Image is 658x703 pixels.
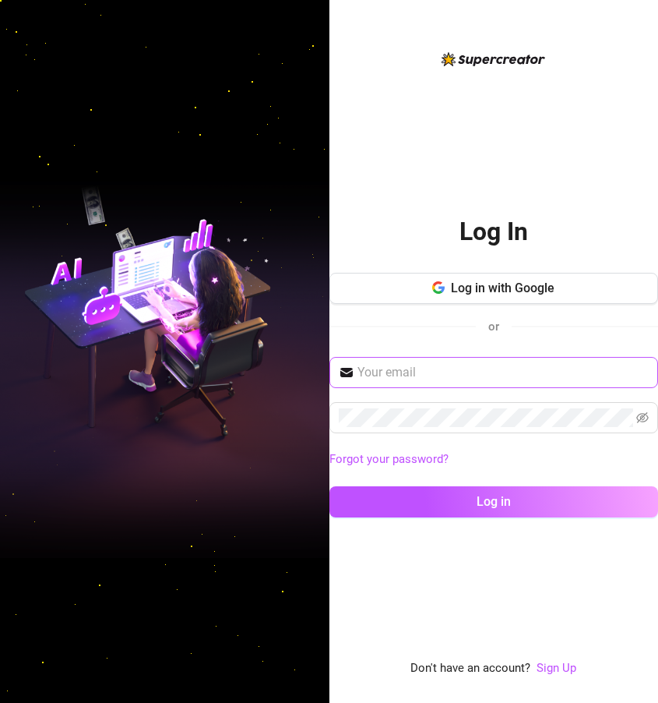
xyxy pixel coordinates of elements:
[329,452,449,466] a: Forgot your password?
[357,363,649,382] input: Your email
[636,412,649,424] span: eye-invisible
[451,281,554,295] span: Log in with Google
[488,320,499,334] span: or
[477,494,511,509] span: Log in
[459,216,528,248] h2: Log In
[537,659,576,678] a: Sign Up
[410,659,530,678] span: Don't have an account?
[442,52,545,66] img: logo-BBDzfeDw.svg
[537,661,576,675] a: Sign Up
